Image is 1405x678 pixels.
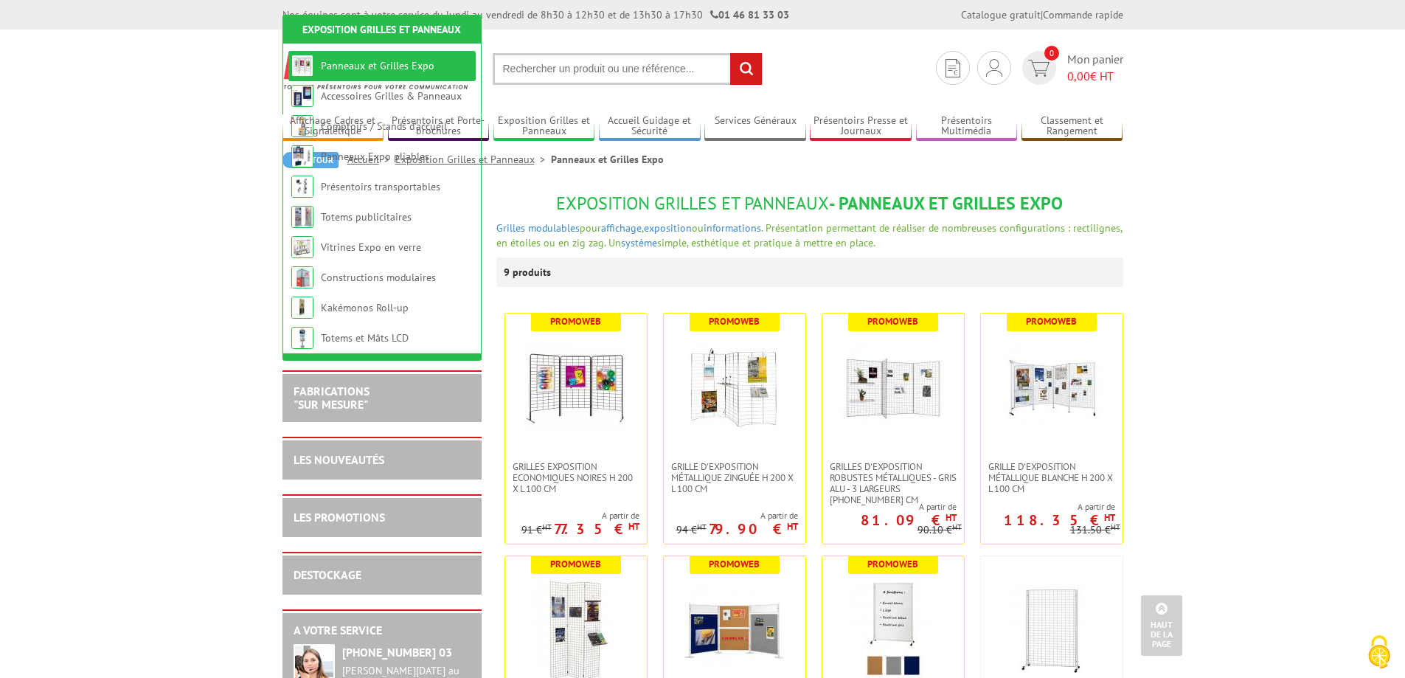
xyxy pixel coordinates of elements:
[1104,511,1115,524] sup: HT
[321,301,409,314] a: Kakémonos Roll-up
[1026,315,1077,328] b: Promoweb
[395,153,551,166] a: Exposition Grilles et Panneaux
[291,266,313,288] img: Constructions modulaires
[988,461,1115,494] span: Grille d'exposition métallique blanche H 200 x L 100 cm
[981,501,1115,513] span: A partir de
[810,114,912,139] a: Présentoirs Presse et Journaux
[946,59,960,77] img: devis rapide
[946,511,957,524] sup: HT
[321,331,409,345] a: Totems et Mâts LCD
[822,501,957,513] span: A partir de
[524,336,628,439] img: Grilles Exposition Economiques Noires H 200 x L 100 cm
[1067,68,1123,85] span: € HT
[1141,595,1182,656] a: Haut de la page
[676,525,707,536] p: 94 €
[601,221,642,235] a: affichage
[521,525,552,536] p: 91 €
[961,7,1123,22] div: |
[709,558,760,570] b: Promoweb
[550,558,601,570] b: Promoweb
[621,236,657,249] a: système
[1043,8,1123,21] a: Commande rapide
[683,336,786,439] img: Grille d'exposition métallique Zinguée H 200 x L 100 cm
[787,520,798,533] sup: HT
[294,452,384,467] a: LES NOUVEAUTÉS
[302,23,461,36] a: Exposition Grilles et Panneaux
[551,152,664,167] li: Panneaux et Grilles Expo
[496,221,525,235] a: Grilles
[709,315,760,328] b: Promoweb
[321,89,462,103] a: Accessoires Grilles & Panneaux
[513,461,639,494] span: Grilles Exposition Economiques Noires H 200 x L 100 cm
[730,53,762,85] input: rechercher
[704,114,806,139] a: Services Généraux
[709,525,798,533] p: 79.90 €
[291,236,313,258] img: Vitrines Expo en verre
[504,257,559,287] p: 9 produits
[644,221,692,235] a: exposition
[981,461,1123,494] a: Grille d'exposition métallique blanche H 200 x L 100 cm
[961,8,1041,21] a: Catalogue gratuit
[599,114,701,139] a: Accueil Guidage et Sécurité
[321,210,412,224] a: Totems publicitaires
[664,461,805,494] a: Grille d'exposition métallique Zinguée H 200 x L 100 cm
[282,7,789,22] div: Nos équipes sont à votre service du lundi au vendredi de 8h30 à 12h30 et de 13h30 à 17h30
[321,271,436,284] a: Constructions modulaires
[496,221,1122,249] span: pour , ou . Présentation permettant de réaliser de nombreuses configurations : rectilignes, en ét...
[861,516,957,525] p: 81.09 €
[291,176,313,198] img: Présentoirs transportables
[986,59,1002,77] img: devis rapide
[1044,46,1059,60] span: 0
[830,461,957,505] span: Grilles d'exposition robustes métalliques - gris alu - 3 largeurs [PHONE_NUMBER] cm
[1111,522,1120,532] sup: HT
[291,85,313,107] img: Accessoires Grilles & Panneaux
[291,297,313,319] img: Kakémonos Roll-up
[1067,51,1123,85] span: Mon panier
[321,120,447,133] a: Comptoirs / Stands d'accueil
[321,180,440,193] a: Présentoirs transportables
[916,114,1018,139] a: Présentoirs Multimédia
[917,525,962,536] p: 90.10 €
[671,461,798,494] span: Grille d'exposition métallique Zinguée H 200 x L 100 cm
[710,8,789,21] strong: 01 46 81 33 03
[291,55,313,77] img: Panneaux et Grilles Expo
[321,241,421,254] a: Vitrines Expo en verre
[388,114,490,139] a: Présentoirs et Porte-brochures
[867,558,918,570] b: Promoweb
[493,53,763,85] input: Rechercher un produit ou une référence...
[342,645,452,660] strong: [PHONE_NUMBER] 03
[1000,336,1103,439] img: Grille d'exposition métallique blanche H 200 x L 100 cm
[697,522,707,532] sup: HT
[628,520,639,533] sup: HT
[294,510,385,525] a: LES PROMOTIONS
[321,150,429,163] a: Panneaux Expo pliables
[294,384,370,412] a: FABRICATIONS"Sur Mesure"
[1028,60,1050,77] img: devis rapide
[554,525,639,533] p: 77.35 €
[1067,69,1090,83] span: 0,00
[1021,114,1123,139] a: Classement et Rangement
[1019,51,1123,85] a: devis rapide 0 Mon panier 0,00€ HT
[521,510,639,522] span: A partir de
[676,510,798,522] span: A partir de
[704,221,761,235] a: informations
[1004,516,1115,525] p: 118.35 €
[550,315,601,328] b: Promoweb
[505,461,647,494] a: Grilles Exposition Economiques Noires H 200 x L 100 cm
[321,59,434,72] a: Panneaux et Grilles Expo
[528,221,580,235] a: modulables
[291,327,313,349] img: Totems et Mâts LCD
[493,114,595,139] a: Exposition Grilles et Panneaux
[291,145,313,167] img: Panneaux Expo pliables
[867,315,918,328] b: Promoweb
[842,336,945,439] img: Grilles d'exposition robustes métalliques - gris alu - 3 largeurs 70-100-120 cm
[496,194,1123,213] h1: - Panneaux et Grilles Expo
[1353,628,1405,678] button: Cookies (fenêtre modale)
[556,192,829,215] span: Exposition Grilles et Panneaux
[952,522,962,532] sup: HT
[282,114,384,139] a: Affichage Cadres et Signalétique
[542,522,552,532] sup: HT
[1361,634,1398,671] img: Cookies (fenêtre modale)
[291,206,313,228] img: Totems publicitaires
[294,624,471,637] h2: A votre service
